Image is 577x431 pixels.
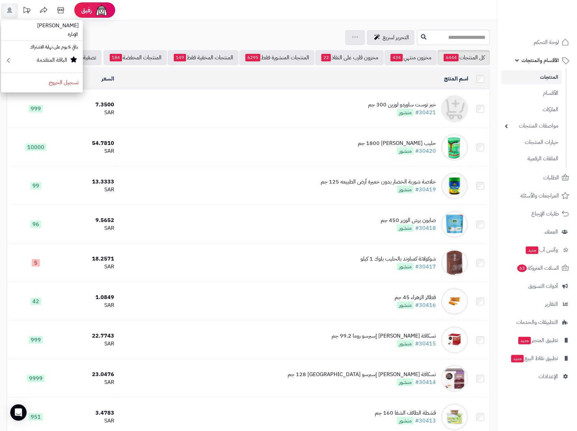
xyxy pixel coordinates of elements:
[441,249,468,277] img: شوكولاتة كمباوند بالحليب بلوك 1 كيلو
[501,260,573,276] a: السلات المتروكة63
[415,378,436,386] a: #30414
[501,70,562,84] a: المنتجات
[415,417,436,425] a: #30413
[501,314,573,330] a: التطبيقات والخدمات
[67,340,114,348] div: SAR
[397,340,414,347] span: منشور
[521,56,559,65] span: الأقسام والمنتجات
[67,301,114,309] div: SAR
[67,263,114,271] div: SAR
[67,332,114,340] div: 22.7743
[383,33,409,42] span: التحرير لسريع
[33,17,83,34] span: [PERSON_NAME]
[67,186,114,194] div: SAR
[501,224,573,240] a: العملاء
[501,102,562,117] a: الماركات
[110,54,122,61] span: 184
[67,101,114,109] div: 7.3500
[29,336,43,344] span: 999
[501,135,562,150] a: خيارات المنتجات
[415,108,436,117] a: #30421
[10,404,27,421] div: Open Intercom Messenger
[501,368,573,385] a: الإعدادات
[531,5,571,19] img: logo-2.png
[501,119,562,133] a: مواصفات المنتجات
[358,139,436,147] div: حليب [PERSON_NAME] 1800 جم
[67,417,114,425] div: SAR
[67,409,114,417] div: 3.4783
[501,151,562,166] a: الملفات الرقمية
[67,139,114,147] div: 54.7810
[444,54,459,61] span: 6444
[397,417,414,425] span: منشور
[441,288,468,315] img: فطائر الزهراء 45 جم
[415,340,436,348] a: #30415
[397,186,414,193] span: منشور
[441,403,468,431] img: قشطة الطائف الشفا 160 جم
[361,255,436,263] div: شوكولاتة كمباوند بالحليب بلوك 1 كيلو
[397,224,414,232] span: منشور
[1,42,83,52] li: باقي 5 يوم على نهاية الاشتراك
[104,50,167,65] a: المنتجات المخفضة184
[102,75,114,83] a: السعر
[67,378,114,386] div: SAR
[1,30,83,40] li: الإدارة
[545,299,558,309] span: التقارير
[501,188,573,204] a: المراجعات والأسئلة
[518,336,558,345] span: تطبيق المتجر
[501,206,573,222] a: طلبات الإرجاع
[1,52,83,71] a: الباقة المتقدمة
[501,86,562,101] a: الأقسام
[441,365,468,392] img: نسكافة دولتشي غوستو إسبرسو نابولي 128 جم
[30,182,41,190] span: 99
[397,263,414,270] span: منشور
[501,332,573,348] a: تطبيق المتجرجديد
[441,326,468,354] img: نسكافة دولتشي غوستو إسبرسو روما 99.2 جم
[27,375,45,382] span: 9999
[375,409,436,417] div: قشطة الطائف الشفا 160 جم
[516,317,558,327] span: التطبيقات والخدمات
[67,109,114,117] div: SAR
[391,54,403,61] span: 434
[239,50,315,65] a: المنتجات المنشورة فقط6295
[415,224,436,232] a: #30418
[32,259,40,267] span: 5
[543,173,559,182] span: الطلبات
[501,34,573,50] a: لوحة التحكم
[1,74,83,91] a: تسجيل الخروج
[526,247,538,254] span: جديد
[30,298,41,305] span: 42
[545,227,558,237] span: العملاء
[384,50,437,65] a: مخزون منتهي434
[381,217,436,224] div: صابون برش الوزير 450 جم
[415,263,436,271] a: #30417
[288,371,436,378] div: نسكافة [PERSON_NAME] إسبرسو [GEOGRAPHIC_DATA] 128 جم
[518,337,531,344] span: جديد
[501,169,573,186] a: الطلبات
[501,242,573,258] a: وآتس آبجديد
[441,134,468,161] img: حليب بامجلي 1800 جم
[511,354,558,363] span: تطبيق نقاط البيع
[444,75,468,83] a: اسم المنتج
[67,371,114,378] div: 23.0476
[415,185,436,194] a: #30419
[332,332,436,340] div: نسكافة [PERSON_NAME] إسبرسو روما 99.2 جم
[397,147,414,155] span: منشور
[501,278,573,294] a: أدوات التسويق
[168,50,239,65] a: المنتجات المخفية فقط149
[67,217,114,224] div: 9.5652
[315,50,384,65] a: مخزون قارب على النفاذ22
[81,6,92,14] span: رفيق
[29,413,43,421] span: 951
[29,105,43,113] span: 999
[441,172,468,199] img: خلاصة شوربة الخضار بدون خميرة أرض الطبيعه 125 جم
[321,54,331,61] span: 22
[531,209,559,219] span: طلبات الإرجاع
[67,294,114,301] div: 1.0849
[501,296,573,312] a: التقارير
[438,50,490,65] a: كل المنتجات6444
[397,109,414,116] span: منشور
[245,54,260,61] span: 6295
[397,378,414,386] span: منشور
[174,54,186,61] span: 149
